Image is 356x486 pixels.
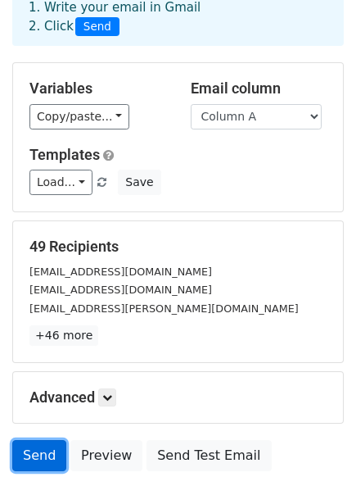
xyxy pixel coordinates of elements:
[29,146,100,163] a: Templates
[29,388,327,407] h5: Advanced
[29,170,92,195] a: Load...
[75,17,119,37] span: Send
[29,325,98,346] a: +46 more
[274,407,356,486] iframe: Chat Widget
[29,284,212,296] small: [EMAIL_ADDRESS][DOMAIN_NAME]
[118,170,160,195] button: Save
[191,79,327,98] h5: Email column
[29,238,327,256] h5: 49 Recipients
[70,440,142,471] a: Preview
[29,266,212,278] small: [EMAIL_ADDRESS][DOMAIN_NAME]
[29,104,129,129] a: Copy/paste...
[29,79,166,98] h5: Variables
[146,440,271,471] a: Send Test Email
[12,440,66,471] a: Send
[29,302,299,315] small: [EMAIL_ADDRESS][PERSON_NAME][DOMAIN_NAME]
